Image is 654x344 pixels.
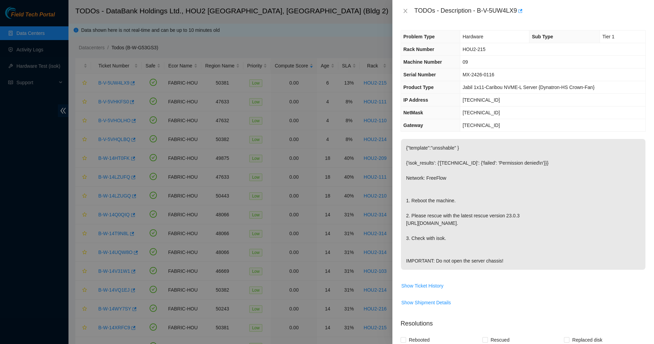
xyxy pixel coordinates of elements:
[403,97,428,103] span: IP Address
[463,97,500,103] span: [TECHNICAL_ID]
[414,5,646,16] div: TODOs - Description - B-V-5UW4LX9
[403,47,434,52] span: Rack Number
[401,314,646,328] p: Resolutions
[463,34,483,39] span: Hardware
[401,299,451,306] span: Show Shipment Details
[463,47,486,52] span: HOU2-215
[463,123,500,128] span: [TECHNICAL_ID]
[602,34,614,39] span: Tier 1
[403,123,423,128] span: Gateway
[403,85,433,90] span: Product Type
[401,282,443,290] span: Show Ticket History
[401,8,410,14] button: Close
[532,34,553,39] span: Sub Type
[403,59,442,65] span: Machine Number
[403,34,435,39] span: Problem Type
[463,72,494,77] span: MX-2426-0116
[463,85,594,90] span: Jabil 1x11-Caribou NVME-L Server {Dynatron-HS Crown-Fan}
[401,297,451,308] button: Show Shipment Details
[401,280,444,291] button: Show Ticket History
[463,110,500,115] span: [TECHNICAL_ID]
[403,72,436,77] span: Serial Number
[403,110,423,115] span: NetMask
[401,139,645,270] p: {"template":"unsshable" } {'isok_results': {'[TECHNICAL_ID]': {'failed': 'Permission denied\n'}}}...
[463,59,468,65] span: 09
[403,8,408,14] span: close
